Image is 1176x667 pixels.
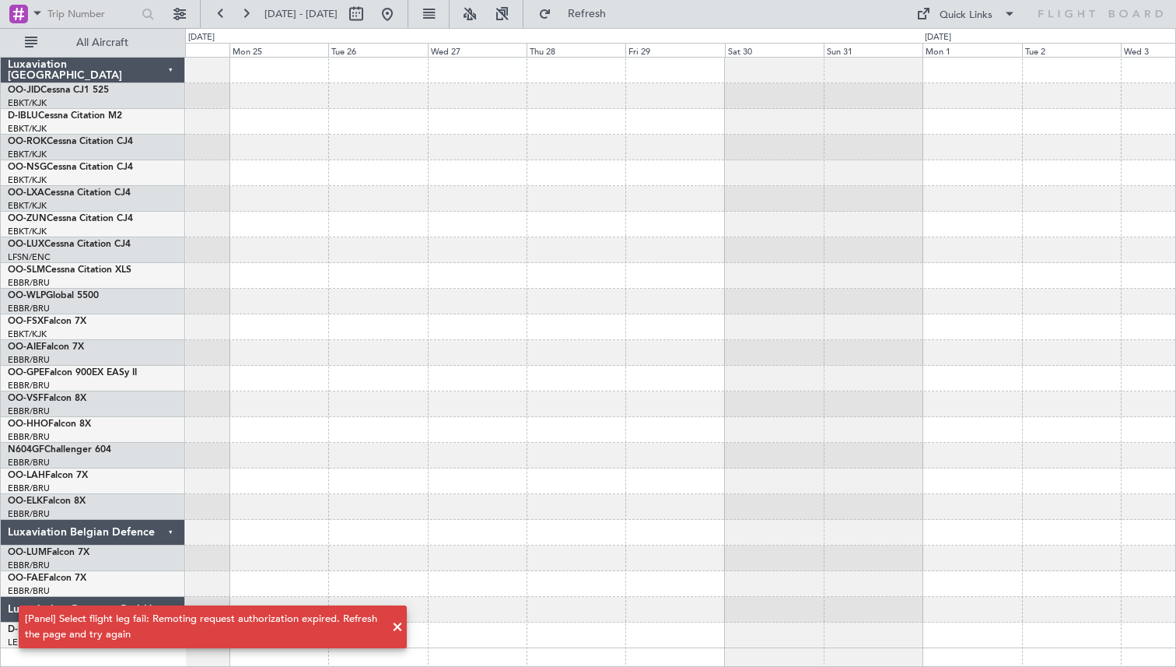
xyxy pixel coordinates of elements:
span: D-IBLU [8,111,38,121]
a: OO-FSXFalcon 7X [8,317,86,326]
span: OO-NSG [8,163,47,172]
a: EBBR/BRU [8,560,50,571]
a: OO-AIEFalcon 7X [8,342,84,352]
a: OO-WLPGlobal 5500 [8,291,99,300]
a: OO-ZUNCessna Citation CJ4 [8,214,133,223]
span: OO-GPE [8,368,44,377]
a: OO-LXACessna Citation CJ4 [8,188,131,198]
a: EBKT/KJK [8,328,47,340]
span: OO-ZUN [8,214,47,223]
span: OO-FSX [8,317,44,326]
div: Wed 27 [428,43,527,57]
button: Quick Links [908,2,1024,26]
div: Mon 25 [229,43,328,57]
a: OO-ELKFalcon 8X [8,497,86,506]
span: N604GF [8,445,44,455]
div: [Panel] Select flight leg fail: Remoting request authorization expired. Refresh the page and try ... [25,612,383,642]
input: Trip Number [47,2,137,26]
a: EBBR/BRU [8,277,50,289]
a: OO-LAHFalcon 7X [8,471,88,480]
span: OO-AIE [8,342,41,352]
div: Sat 30 [725,43,824,57]
a: EBKT/KJK [8,226,47,237]
span: OO-LAH [8,471,45,480]
a: EBBR/BRU [8,585,50,597]
a: EBBR/BRU [8,508,50,520]
div: Tue 2 [1022,43,1121,57]
a: OO-VSFFalcon 8X [8,394,86,403]
div: Thu 28 [527,43,625,57]
span: OO-FAE [8,574,44,583]
div: Sun 31 [824,43,922,57]
a: N604GFChallenger 604 [8,445,111,455]
a: EBBR/BRU [8,483,50,494]
a: EBKT/KJK [8,97,47,109]
span: OO-LXA [8,188,44,198]
a: EBKT/KJK [8,123,47,135]
a: OO-JIDCessna CJ1 525 [8,86,109,95]
a: EBBR/BRU [8,303,50,314]
span: Refresh [555,9,620,19]
span: [DATE] - [DATE] [264,7,338,21]
a: EBBR/BRU [8,431,50,443]
a: EBBR/BRU [8,405,50,417]
a: OO-GPEFalcon 900EX EASy II [8,368,137,377]
a: EBKT/KJK [8,174,47,186]
a: EBKT/KJK [8,149,47,160]
span: OO-ELK [8,497,43,506]
div: Fri 29 [625,43,724,57]
button: All Aircraft [17,30,169,55]
div: Tue 26 [328,43,427,57]
a: EBKT/KJK [8,200,47,212]
a: OO-HHOFalcon 8X [8,420,91,429]
a: OO-LUXCessna Citation CJ4 [8,240,131,249]
a: D-IBLUCessna Citation M2 [8,111,122,121]
a: OO-LUMFalcon 7X [8,548,89,557]
button: Refresh [531,2,625,26]
span: OO-ROK [8,137,47,146]
div: Mon 1 [922,43,1021,57]
span: OO-VSF [8,394,44,403]
a: OO-SLMCessna Citation XLS [8,265,131,275]
span: OO-SLM [8,265,45,275]
span: OO-LUM [8,548,47,557]
span: OO-WLP [8,291,46,300]
div: [DATE] [188,31,215,44]
span: OO-JID [8,86,40,95]
span: All Aircraft [40,37,164,48]
span: OO-HHO [8,420,48,429]
a: LFSN/ENC [8,251,51,263]
a: EBBR/BRU [8,457,50,469]
a: EBBR/BRU [8,380,50,391]
div: [DATE] [925,31,951,44]
div: Quick Links [940,8,992,23]
a: OO-ROKCessna Citation CJ4 [8,137,133,146]
a: OO-FAEFalcon 7X [8,574,86,583]
span: OO-LUX [8,240,44,249]
a: EBBR/BRU [8,354,50,366]
a: OO-NSGCessna Citation CJ4 [8,163,133,172]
